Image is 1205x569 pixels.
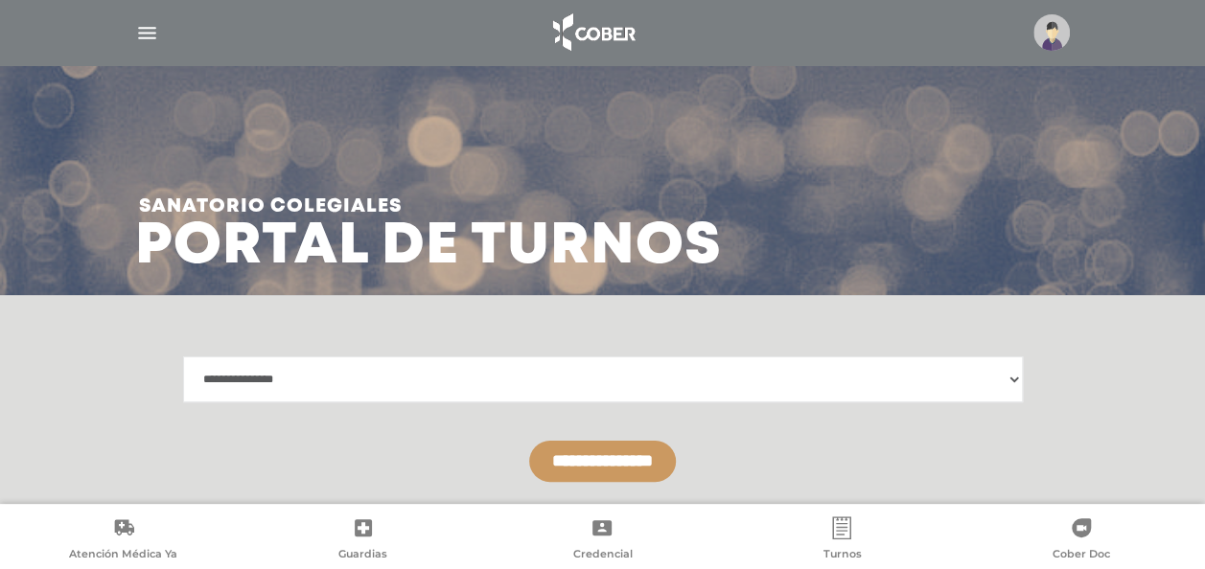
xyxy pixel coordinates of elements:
span: Cober Doc [1053,547,1110,564]
a: Guardias [243,516,483,565]
img: Cober_menu-lines-white.svg [135,21,159,45]
a: Atención Médica Ya [4,516,243,565]
span: Guardias [338,547,387,564]
img: logo_cober_home-white.png [543,10,643,56]
span: Sanatorio colegiales [139,182,722,232]
a: Turnos [722,516,962,565]
span: Turnos [823,547,861,564]
h3: Portal de turnos [135,182,722,272]
a: Credencial [483,516,723,565]
span: Atención Médica Ya [69,547,177,564]
span: Credencial [572,547,632,564]
img: profile-placeholder.svg [1033,14,1070,51]
a: Cober Doc [962,516,1201,565]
